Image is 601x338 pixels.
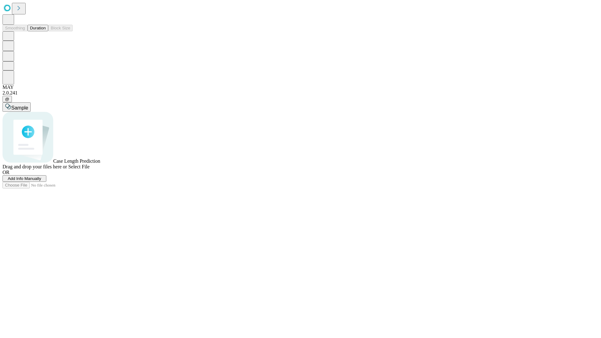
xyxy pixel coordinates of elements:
[3,96,12,102] button: @
[28,25,48,31] button: Duration
[11,105,28,110] span: Sample
[3,84,598,90] div: MAY
[68,164,90,169] span: Select File
[53,158,100,164] span: Case Length Prediction
[3,25,28,31] button: Smoothing
[3,102,31,112] button: Sample
[5,97,9,101] span: @
[3,90,598,96] div: 2.0.241
[3,164,67,169] span: Drag and drop your files here or
[8,176,41,181] span: Add Info Manually
[48,25,73,31] button: Block Size
[3,170,9,175] span: OR
[3,175,46,182] button: Add Info Manually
